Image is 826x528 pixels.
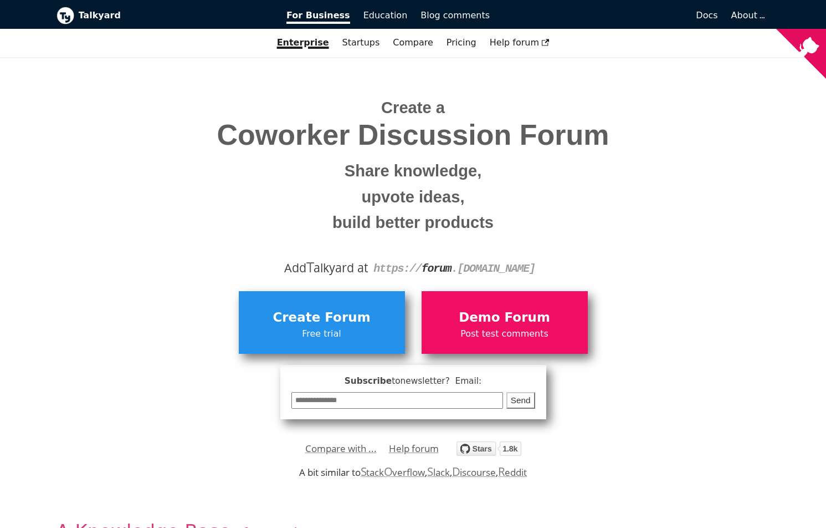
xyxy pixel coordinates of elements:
[731,10,763,21] a: About
[490,37,550,48] span: Help forum
[361,466,425,479] a: StackOverflow
[57,7,271,24] a: Talkyard logoTalkyard
[286,10,350,24] span: For Business
[498,464,505,479] span: R
[65,119,762,151] span: Coworker Discussion Forum
[452,466,496,479] a: Discourse
[427,466,449,479] a: Slack
[498,466,527,479] a: Reddit
[65,158,762,184] small: Share knowledge,
[496,6,725,25] a: Docs
[506,392,535,409] button: Send
[361,464,367,479] span: S
[291,374,535,388] span: Subscribe
[373,262,535,275] code: https:// . [DOMAIN_NAME]
[65,210,762,236] small: build better products
[427,464,433,479] span: S
[244,307,399,328] span: Create Forum
[336,33,387,52] a: Startups
[427,327,582,341] span: Post test comments
[422,262,452,275] strong: forum
[381,99,445,116] span: Create a
[389,440,439,457] a: Help forum
[239,291,405,353] a: Create ForumFree trial
[305,440,377,457] a: Compare with ...
[384,464,393,479] span: O
[440,33,483,52] a: Pricing
[456,443,521,459] a: Star debiki/talkyard on GitHub
[427,307,582,328] span: Demo Forum
[452,464,460,479] span: D
[244,327,399,341] span: Free trial
[306,257,314,277] span: T
[65,184,762,210] small: upvote ideas,
[280,6,357,25] a: For Business
[696,10,717,21] span: Docs
[456,441,521,456] img: talkyard.svg
[420,10,490,21] span: Blog comments
[414,6,496,25] a: Blog comments
[422,291,588,353] a: Demo ForumPost test comments
[363,10,408,21] span: Education
[270,33,336,52] a: Enterprise
[65,258,762,277] div: Add alkyard at
[393,37,433,48] a: Compare
[483,33,556,52] a: Help forum
[392,376,481,386] span: to newsletter ? Email:
[79,8,271,23] b: Talkyard
[57,7,74,24] img: Talkyard logo
[357,6,414,25] a: Education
